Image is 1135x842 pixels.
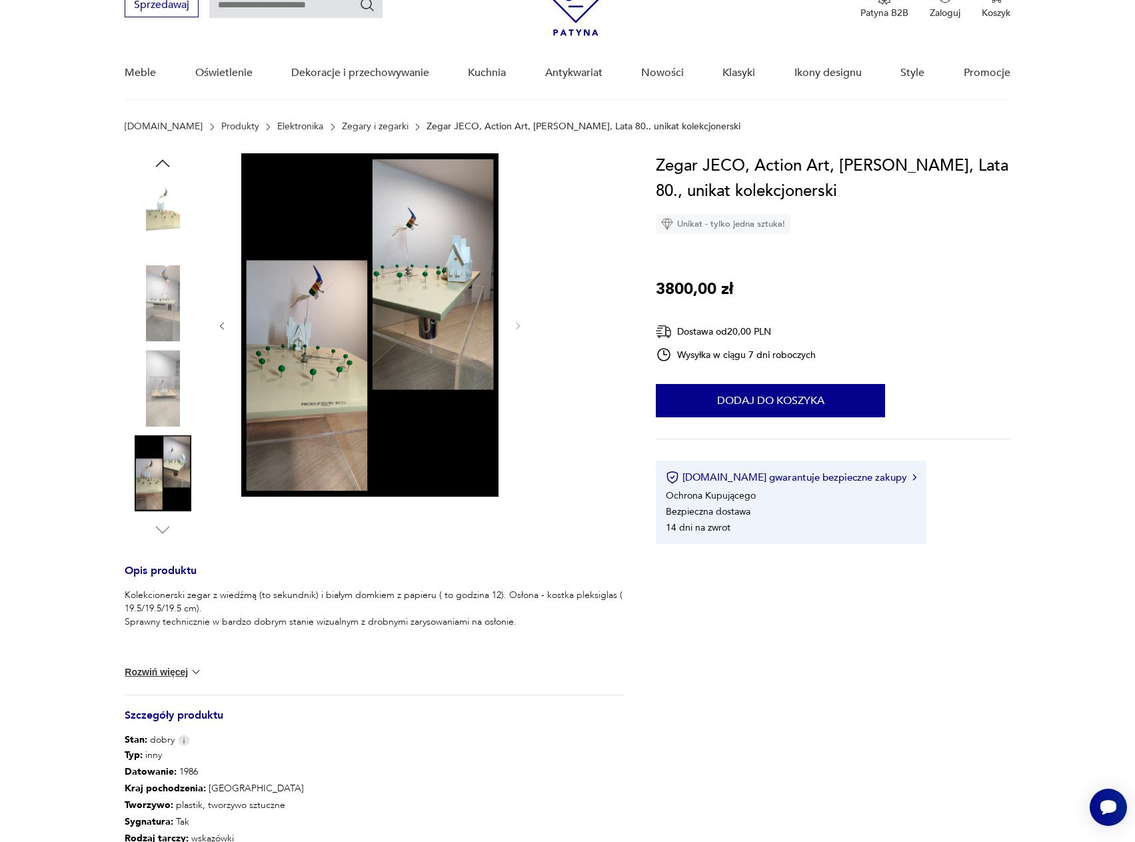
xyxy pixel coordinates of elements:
p: Kolekcionerski zegar z wiedźmą (to sekundnik) i białym domkiem z papieru ( to godzina 12). Osłona... [125,589,624,629]
h1: Zegar JECO, Action Art, [PERSON_NAME], Lata 80., unikat kolekcjonerski [656,153,1010,204]
button: Rozwiń więcej [125,665,202,679]
a: Promocje [964,47,1010,99]
img: Ikona dostawy [656,323,672,340]
button: [DOMAIN_NAME] gwarantuje bezpieczne zakupy [666,471,916,484]
b: Typ : [125,749,143,761]
a: Oświetlenie [195,47,253,99]
p: Koszyk [982,7,1010,19]
img: Zdjęcie produktu Zegar JECO, Action Art, Maison Lorenz, Lata 80., unikat kolekcjonerski [125,350,201,426]
h3: Szczegóły produktu [125,711,624,733]
div: Dostawa od 20,00 PLN [656,323,816,340]
span: dobry [125,733,175,747]
img: Ikona diamentu [661,218,673,230]
b: Stan: [125,733,147,746]
b: Sygnatura : [125,815,173,828]
p: 1986 [125,763,444,780]
a: Style [900,47,924,99]
a: Kuchnia [468,47,506,99]
a: Elektronika [277,121,323,132]
a: Zegary i zegarki [342,121,409,132]
li: Bezpieczna dostawa [666,505,750,518]
iframe: Smartsupp widget button [1090,789,1127,826]
b: Datowanie : [125,765,177,778]
img: Zdjęcie produktu Zegar JECO, Action Art, Maison Lorenz, Lata 80., unikat kolekcjonerski [125,435,201,511]
a: [DOMAIN_NAME] [125,121,203,132]
a: Antykwariat [545,47,602,99]
button: Dodaj do koszyka [656,384,885,417]
b: Kraj pochodzenia : [125,782,206,795]
img: Zdjęcie produktu Zegar JECO, Action Art, Maison Lorenz, Lata 80., unikat kolekcjonerski [241,153,499,497]
p: [GEOGRAPHIC_DATA] [125,780,444,797]
p: inny [125,747,444,763]
img: Info icon [178,735,190,746]
div: Unikat - tylko jedna sztuka! [656,214,790,234]
li: 14 dni na zwrot [666,521,730,534]
b: Tworzywo : [125,799,173,811]
a: Klasyki [722,47,755,99]
div: Wysyłka w ciągu 7 dni roboczych [656,347,816,363]
p: plastik, tworzywo sztuczne [125,797,444,813]
p: Patyna B2B [860,7,908,19]
a: Ikony designu [794,47,862,99]
a: Sprzedawaj [125,1,199,11]
a: Nowości [641,47,684,99]
a: Dekoracje i przechowywanie [291,47,429,99]
img: Zdjęcie produktu Zegar JECO, Action Art, Maison Lorenz, Lata 80., unikat kolekcjonerski [125,180,201,256]
a: Meble [125,47,156,99]
li: Ochrona Kupującego [666,489,756,502]
p: Zegar JECO, Action Art, [PERSON_NAME], Lata 80., unikat kolekcjonerski [427,121,740,132]
p: Zaloguj [930,7,960,19]
h3: Opis produktu [125,567,624,589]
p: Tak [125,813,444,830]
img: Ikona strzałki w prawo [912,474,916,481]
img: Zdjęcie produktu Zegar JECO, Action Art, Maison Lorenz, Lata 80., unikat kolekcjonerski [125,265,201,341]
a: Produkty [221,121,259,132]
img: chevron down [189,665,203,679]
p: 3800,00 zł [656,277,733,302]
img: Ikona certyfikatu [666,471,679,484]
